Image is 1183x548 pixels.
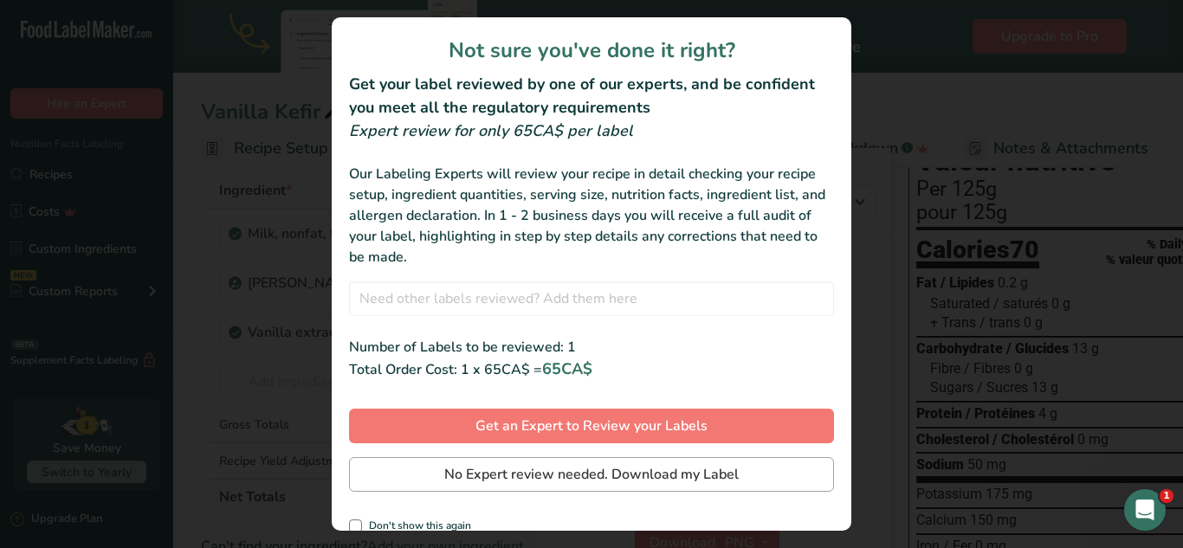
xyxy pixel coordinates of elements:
span: Don't show this again [362,519,471,532]
span: Get an Expert to Review your Labels [475,416,708,436]
div: Our Labeling Experts will review your recipe in detail checking your recipe setup, ingredient qua... [349,164,834,268]
h1: Not sure you've done it right? [349,35,834,66]
span: 65CA$ [542,358,592,379]
div: Total Order Cost: 1 x 65CA$ = [349,358,834,381]
span: No Expert review needed. Download my Label [444,464,739,485]
input: Need other labels reviewed? Add them here [349,281,834,316]
iframe: Intercom live chat [1124,489,1166,531]
div: Expert review for only 65CA$ per label [349,119,834,143]
span: 1 [1160,489,1173,503]
button: Get an Expert to Review your Labels [349,409,834,443]
div: Number of Labels to be reviewed: 1 [349,337,834,358]
button: No Expert review needed. Download my Label [349,457,834,492]
h2: Get your label reviewed by one of our experts, and be confident you meet all the regulatory requi... [349,73,834,119]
